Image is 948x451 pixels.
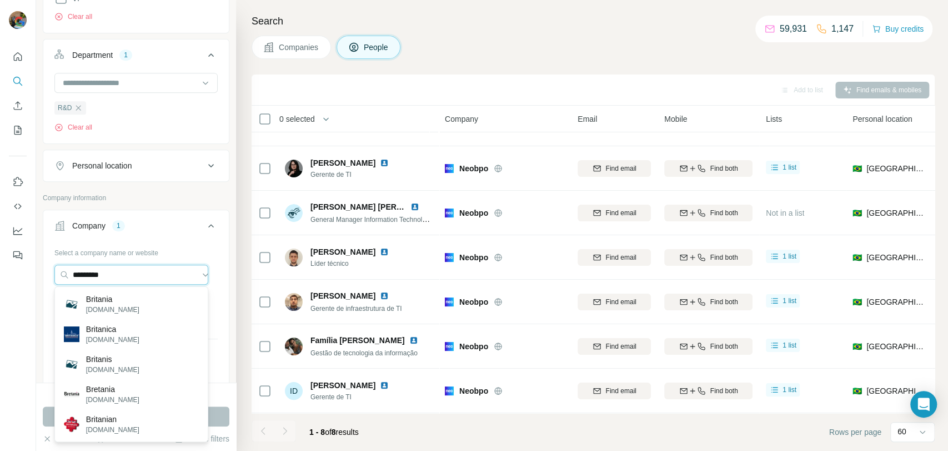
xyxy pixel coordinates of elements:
[872,21,924,37] button: Buy credits
[409,336,418,345] img: LinkedIn logo
[310,349,418,357] span: Gestão de tecnologia da informação
[578,383,651,399] button: Find email
[309,428,359,437] span: results
[852,113,912,125] span: Personal location
[43,433,74,444] button: Clear
[54,12,92,22] button: Clear all
[9,245,27,265] button: Feedback
[9,71,27,91] button: Search
[9,120,27,140] button: My lists
[9,11,27,29] img: Avatar
[852,252,862,263] span: 🇧🇷
[58,103,72,113] span: R&D
[310,380,375,391] span: [PERSON_NAME]
[852,341,862,352] span: 🇧🇷
[445,386,454,395] img: Logo of Neobpo
[380,381,389,390] img: LinkedIn logo
[459,341,488,352] span: Neobpo
[445,209,454,217] img: Logo of Neobpo
[310,290,375,301] span: [PERSON_NAME]
[852,207,862,219] span: 🇧🇷
[831,22,854,36] p: 1,147
[710,341,738,351] span: Find both
[380,291,389,300] img: LinkedIn logo
[9,96,27,116] button: Enrich CSV
[606,297,636,307] span: Find email
[445,164,454,173] img: Logo of Neobpo
[310,170,402,180] span: Gerente de TI
[459,385,488,397] span: Neobpo
[578,294,651,310] button: Find email
[866,252,926,263] span: [GEOGRAPHIC_DATA]
[310,305,402,313] span: Gerente de infraestrutura de TI
[606,252,636,262] span: Find email
[459,296,488,308] span: Neobpo
[766,209,804,217] span: Not in a list
[86,395,139,405] p: [DOMAIN_NAME]
[445,113,478,125] span: Company
[252,13,935,29] h4: Search
[43,152,229,179] button: Personal location
[332,428,336,437] span: 8
[852,385,862,397] span: 🇧🇷
[279,42,319,53] span: Companies
[86,425,139,435] p: [DOMAIN_NAME]
[866,163,926,174] span: [GEOGRAPHIC_DATA]
[64,296,79,312] img: Britania
[310,246,375,257] span: [PERSON_NAME]
[664,338,753,355] button: Find both
[72,160,132,171] div: Personal location
[710,386,738,396] span: Find both
[578,205,651,221] button: Find email
[54,122,92,132] button: Clear all
[285,338,303,355] img: Avatar
[310,335,405,346] span: Família [PERSON_NAME]
[380,247,389,256] img: LinkedIn logo
[829,427,881,438] span: Rows per page
[310,202,443,211] span: [PERSON_NAME] [PERSON_NAME]
[285,204,303,222] img: Avatar
[852,296,862,308] span: 🇧🇷
[285,249,303,266] img: Avatar
[380,158,389,167] img: LinkedIn logo
[310,392,402,402] span: Gerente de TI
[445,298,454,306] img: Logo of Neobpo
[445,342,454,351] img: Logo of Neobpo
[285,382,303,400] div: ID
[664,249,753,266] button: Find both
[64,326,79,342] img: Britanica
[119,50,132,60] div: 1
[664,205,753,221] button: Find both
[910,391,937,418] div: Open Intercom Messenger
[578,338,651,355] button: Find email
[866,207,926,219] span: [GEOGRAPHIC_DATA]
[606,208,636,218] span: Find email
[86,294,139,305] p: Britania
[43,42,229,73] button: Department1
[43,193,229,203] p: Company information
[9,196,27,216] button: Use Surfe API
[325,428,332,437] span: of
[664,294,753,310] button: Find both
[86,335,139,345] p: [DOMAIN_NAME]
[54,244,218,258] div: Select a company name or website
[112,221,125,231] div: 1
[664,113,687,125] span: Mobile
[410,202,419,211] img: LinkedIn logo
[664,160,753,177] button: Find both
[783,296,796,306] span: 1 list
[459,163,488,174] span: Neobpo
[364,42,389,53] span: People
[86,305,139,315] p: [DOMAIN_NAME]
[852,163,862,174] span: 🇧🇷
[86,354,139,365] p: Britanis
[72,49,113,61] div: Department
[897,426,906,437] p: 60
[72,220,106,231] div: Company
[86,324,139,335] p: Britanica
[710,252,738,262] span: Find both
[783,162,796,172] span: 1 list
[310,157,375,168] span: [PERSON_NAME]
[866,385,926,397] span: [GEOGRAPHIC_DATA]
[309,428,325,437] span: 1 - 8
